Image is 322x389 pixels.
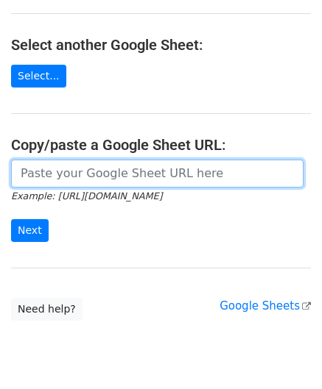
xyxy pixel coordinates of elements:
[11,36,311,54] h4: Select another Google Sheet:
[248,318,322,389] iframe: Chat Widget
[11,298,83,321] a: Need help?
[11,160,304,188] input: Paste your Google Sheet URL here
[11,65,66,88] a: Select...
[11,136,311,154] h4: Copy/paste a Google Sheet URL:
[220,299,311,313] a: Google Sheets
[11,190,162,201] small: Example: [URL][DOMAIN_NAME]
[11,219,49,242] input: Next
